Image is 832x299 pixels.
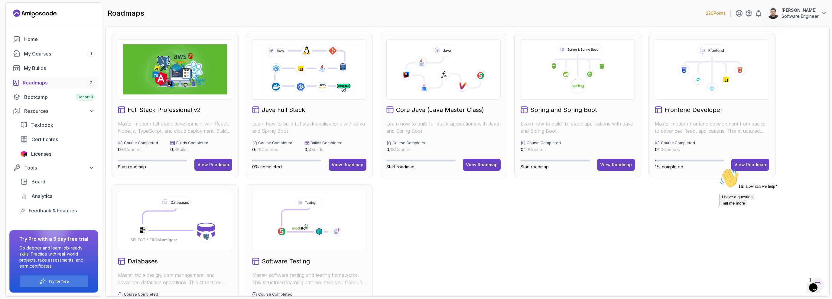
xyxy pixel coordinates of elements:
[9,91,98,103] a: bootcamp
[118,147,121,152] span: 0
[262,257,310,266] h2: Software Testing
[31,150,51,157] span: Licenses
[23,79,95,86] div: Roadmaps
[17,205,98,217] a: feedback
[128,106,201,114] h2: Full Stack Professional v2
[2,28,38,34] button: I have a question
[262,106,305,114] h2: Java Full Stack
[2,34,30,40] button: Tell me more
[118,164,146,169] span: Start roadmap
[24,50,95,57] div: My Courses
[17,133,98,145] a: certificates
[170,147,208,153] p: / 3 Builds
[123,44,227,94] img: Full Stack Professional v2
[24,107,95,115] div: Resources
[332,162,363,168] div: View Roadmap
[128,257,158,266] h2: Databases
[17,119,98,131] a: textbook
[9,48,98,60] a: courses
[19,245,88,269] p: Go deeper and learn job-ready skills. Practice with real-world projects, take assessments, and ea...
[24,36,95,43] div: Home
[197,162,229,168] div: View Roadmap
[170,147,173,152] span: 0
[655,164,683,169] span: 1% completed
[655,147,658,152] span: 0
[717,166,826,272] iframe: chat widget
[527,141,561,145] p: Course Completed
[396,106,484,114] h2: Core Java (Java Master Class)
[9,33,98,45] a: home
[252,120,366,135] p: Learn how to build full stack applications with Java and Spring Boot
[661,141,695,145] p: Course Completed
[2,18,60,23] span: Hi! How can we help?
[258,292,292,297] p: Course Completed
[597,159,635,171] button: View Roadmap
[77,95,93,100] span: Cohort 3
[9,62,98,74] a: builds
[734,162,766,168] div: View Roadmap
[782,7,819,13] p: [PERSON_NAME]
[17,190,98,202] a: analytics
[118,120,232,135] p: Master modern full-stack development with React, Node.js, TypeScript, and cloud deployment. Build...
[108,8,144,18] h2: roadmaps
[310,141,343,145] p: Builds Completed
[2,2,111,40] div: 👋Hi! How can we help?I have a questionTell me more
[9,77,98,89] a: roadmaps
[24,94,95,101] div: Bootcamp
[767,7,827,19] button: user profile image[PERSON_NAME]Software Engineer
[731,159,769,171] button: View Roadmap
[19,275,88,288] button: Try for free
[706,10,726,16] p: 226 Points
[386,147,427,153] p: / 18 Courses
[252,147,255,152] span: 0
[252,147,292,153] p: / 29 Courses
[258,141,292,145] p: Course Completed
[655,120,769,135] p: Master modern frontend development from basics to advanced React applications. This structured le...
[782,13,819,19] p: Software Engineer
[521,120,635,135] p: Learn how to build full stack applications with Java and Spring Boot
[176,141,208,145] p: Builds Completed
[48,279,69,284] a: Try for free
[252,272,366,286] p: Master software testing and testing frameworks. This structured learning path will take you from ...
[304,147,343,153] p: / 4 Builds
[2,2,22,22] img: :wave:
[521,164,549,169] span: Start roadmap
[124,141,158,145] p: Course Completed
[807,275,826,293] iframe: chat widget
[463,159,501,171] button: View Roadmap
[392,141,427,145] p: Course Completed
[329,159,366,171] button: View Roadmap
[530,106,597,114] h2: Spring and Spring Boot
[24,65,95,72] div: My Builds
[386,120,501,135] p: Learn how to build full stack applications with Java and Spring Boot
[252,164,282,169] span: 0% completed
[304,147,307,152] span: 0
[9,162,98,173] button: Tools
[31,192,52,200] span: Analytics
[31,121,53,129] span: Textbook
[17,148,98,160] a: licenses
[118,147,158,153] p: / 6 Courses
[386,164,414,169] span: Start roadmap
[521,147,561,153] p: / 10 Courses
[13,9,57,18] a: Landing page
[466,162,498,168] div: View Roadmap
[194,159,232,171] button: View Roadmap
[90,51,92,56] span: 1
[655,147,695,153] p: / 10 Courses
[9,106,98,116] button: Resources
[90,80,92,85] span: 7
[600,162,632,168] div: View Roadmap
[521,147,523,152] span: 0
[24,164,95,171] div: Tools
[118,272,232,286] p: Master table design, data management, and advanced database operations. This structured learning ...
[124,292,158,297] p: Course Completed
[767,8,779,19] img: user profile image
